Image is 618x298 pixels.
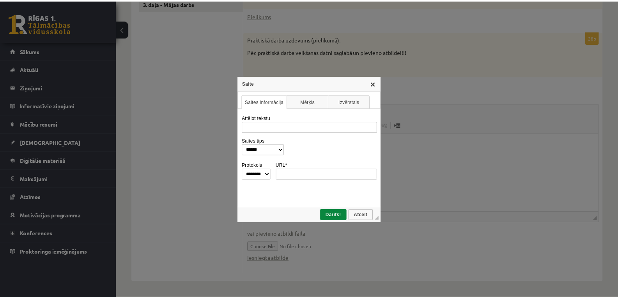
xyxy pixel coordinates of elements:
a: Darīts! [323,210,350,220]
a: Saites informācija [244,95,290,108]
a: Aizvērt [373,80,379,86]
span: Atcelt [352,212,375,218]
body: Bagātinātā teksta redaktors, wiswyg-editor-user-answer-47434067838960 [8,8,346,16]
div: Saites informācija [244,112,380,205]
label: URL [278,162,290,168]
span: Darīts! [324,212,349,218]
label: Saites tips [244,138,267,143]
a: Izvērstais [331,95,373,108]
div: Mērogot [378,216,382,220]
label: Protokols [244,162,265,168]
label: Attēlot tekstu [244,115,273,121]
a: Mērķis [289,95,331,108]
div: Saite [240,76,384,91]
a: Atcelt [352,210,376,220]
